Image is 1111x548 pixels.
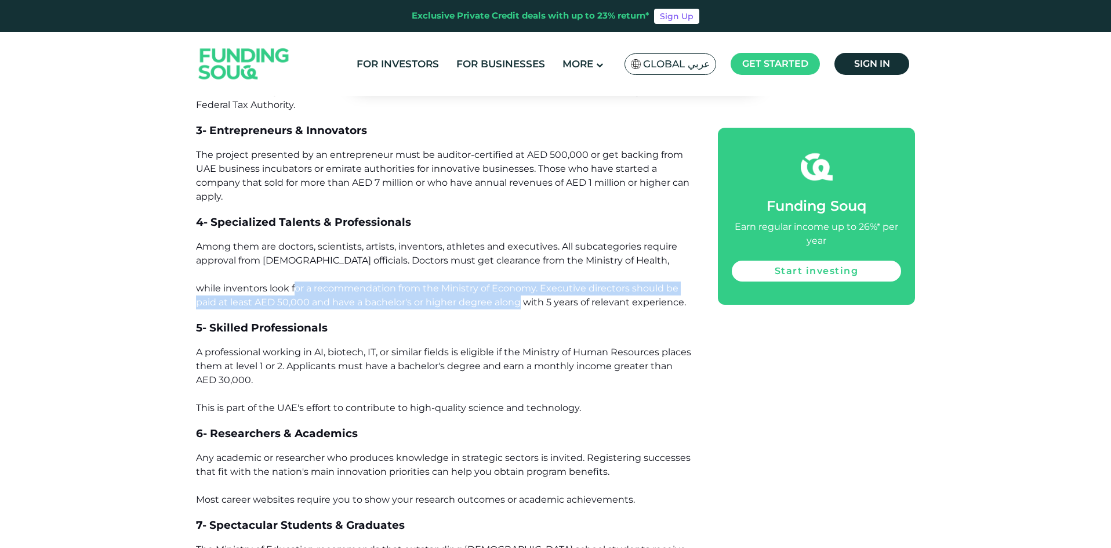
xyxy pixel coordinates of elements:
img: SA Flag [631,59,641,69]
div: Earn regular income up to 26%* per year [732,220,901,248]
a: For Businesses [453,55,548,74]
a: Sign in [834,53,909,75]
span: A professional working in AI, biotech, IT, or similar fields is eligible if the Ministry of Human... [196,347,691,413]
div: Exclusive Private Credit deals with up to 23% return* [412,9,649,23]
span: Global عربي [643,57,710,71]
span: Sign in [854,58,890,69]
span: 4- Specialized Talents & Professionals [196,215,411,229]
a: Start investing [732,261,901,282]
span: Among them are doctors, scientists, artists, inventors, athletes and executives. All subcategorie... [196,241,686,308]
img: Logo [187,35,301,93]
span: 3- Entrepreneurs & Innovators [196,124,367,137]
span: Get started [742,58,808,69]
span: 6- Researchers & Academics [196,427,358,440]
a: Sign Up [654,9,699,24]
img: fsicon [801,151,833,183]
span: Funding Souq [767,197,866,214]
span: Any academic or researcher who produces knowledge in strategic sectors is invited. Registering su... [196,452,691,505]
span: The project presented by an entrepreneur must be auditor-certified at AED 500,000 or get backing ... [196,149,689,202]
span: 7- Spectacular Students & Graduates [196,518,405,532]
span: More [562,58,593,70]
span: 5- Skilled Professionals [196,321,328,334]
a: For Investors [354,55,442,74]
